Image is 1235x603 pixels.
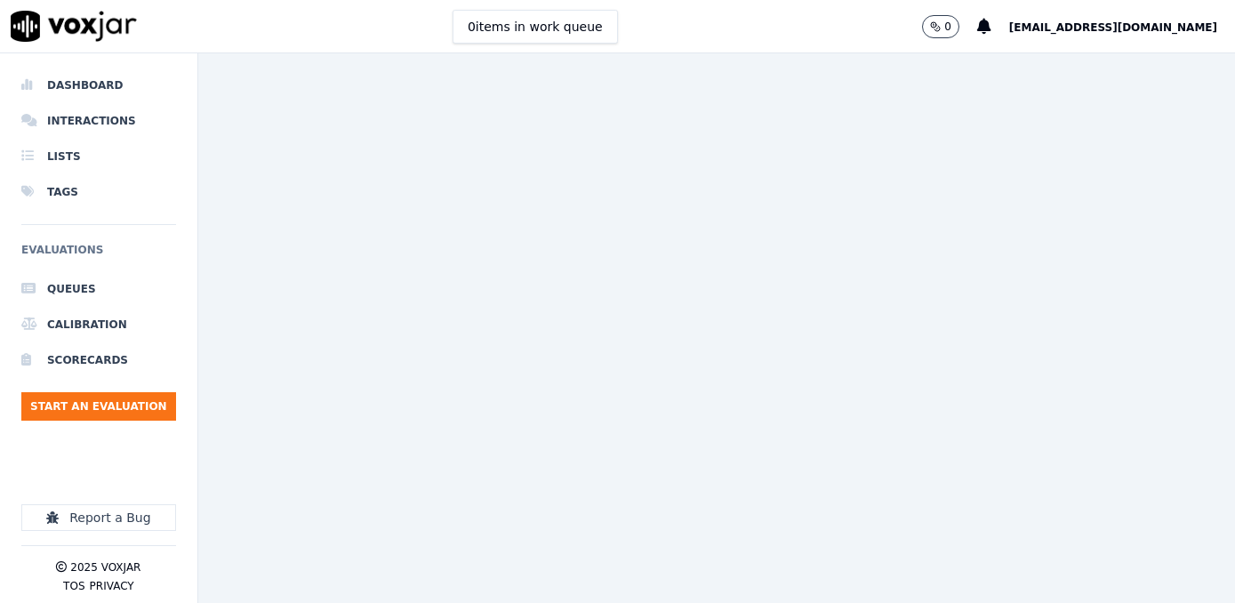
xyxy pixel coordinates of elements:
a: Lists [21,139,176,174]
p: 2025 Voxjar [70,560,140,575]
button: Start an Evaluation [21,392,176,421]
img: voxjar logo [11,11,137,42]
button: [EMAIL_ADDRESS][DOMAIN_NAME] [1009,16,1235,37]
button: Report a Bug [21,504,176,531]
button: TOS [63,579,84,593]
h6: Evaluations [21,239,176,271]
a: Calibration [21,307,176,342]
button: Privacy [90,579,134,593]
a: Tags [21,174,176,210]
a: Dashboard [21,68,176,103]
button: 0 [922,15,977,38]
span: [EMAIL_ADDRESS][DOMAIN_NAME] [1009,21,1217,34]
a: Scorecards [21,342,176,378]
button: 0 [922,15,959,38]
a: Queues [21,271,176,307]
button: 0items in work queue [453,10,618,44]
a: Interactions [21,103,176,139]
p: 0 [944,20,951,34]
